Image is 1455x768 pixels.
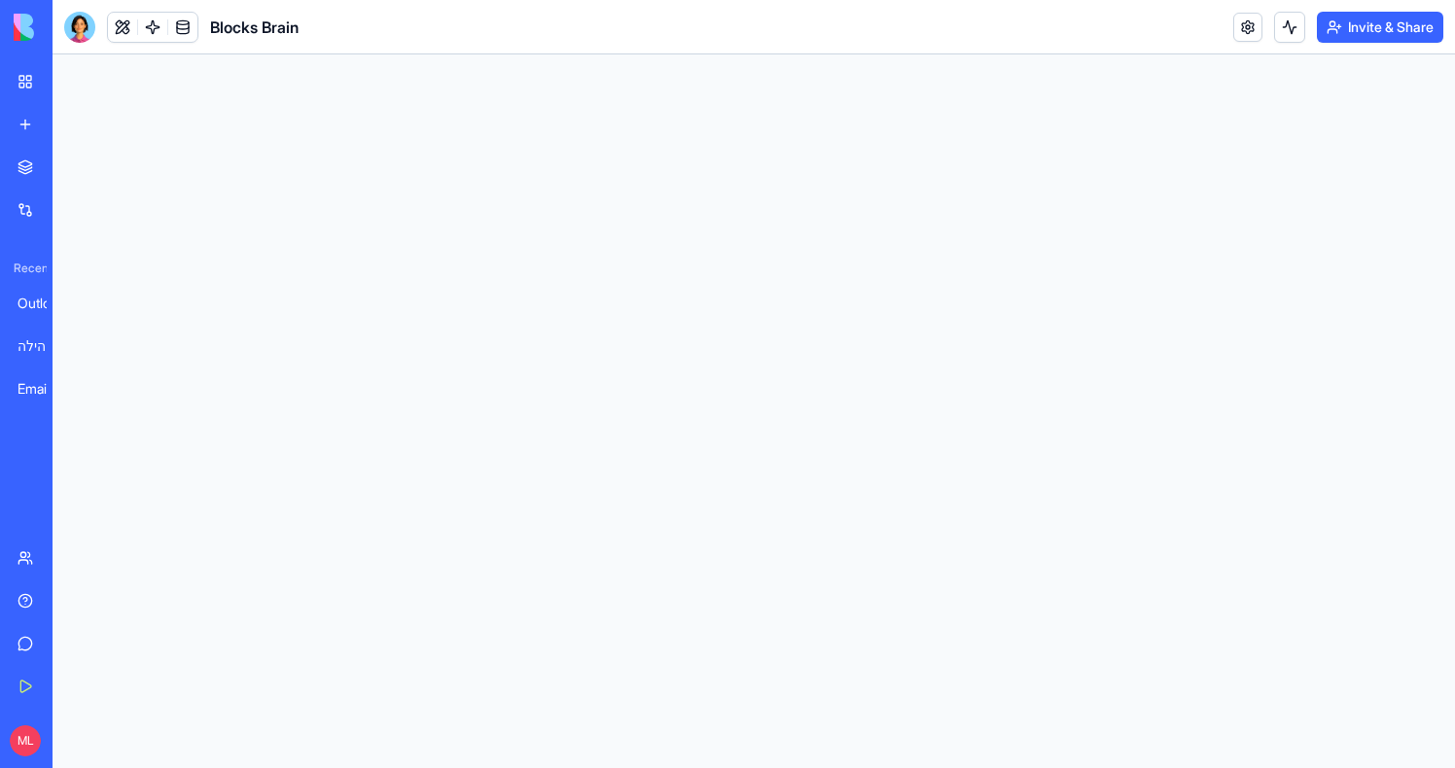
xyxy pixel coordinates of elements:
a: תיאטרון הקהילה [6,327,84,366]
div: Email Sequence Generator [18,379,72,399]
a: Outlook [6,284,84,323]
span: Blocks Brain [210,16,299,39]
span: Recent [6,261,47,276]
div: Outlook [18,294,72,313]
span: ML [10,725,41,756]
a: Email Sequence Generator [6,369,84,408]
button: Invite & Share [1317,12,1443,43]
img: logo [14,14,134,41]
div: תיאטרון הקהילה [18,336,72,356]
